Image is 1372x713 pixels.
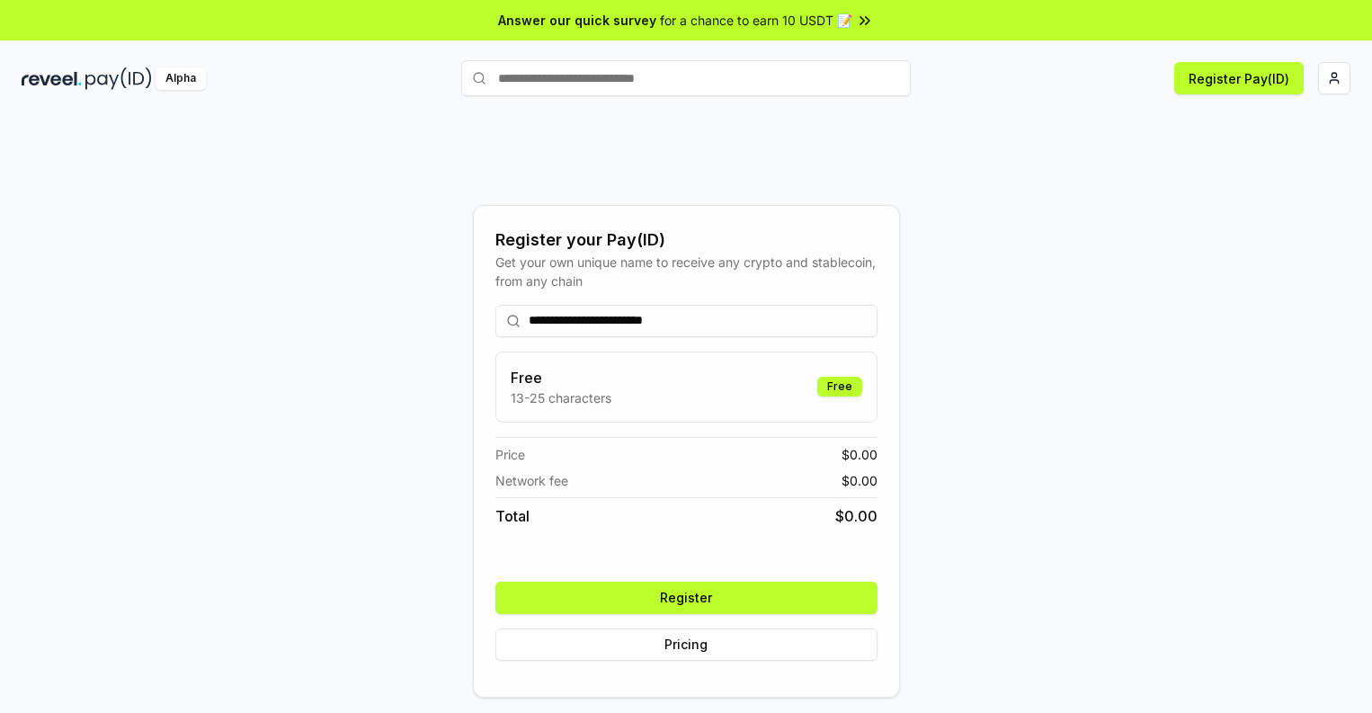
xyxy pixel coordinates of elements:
[495,227,878,253] div: Register your Pay(ID)
[835,505,878,527] span: $ 0.00
[495,582,878,614] button: Register
[85,67,152,90] img: pay_id
[495,628,878,661] button: Pricing
[1174,62,1304,94] button: Register Pay(ID)
[495,253,878,290] div: Get your own unique name to receive any crypto and stablecoin, from any chain
[495,445,525,464] span: Price
[842,471,878,490] span: $ 0.00
[511,367,611,388] h3: Free
[660,11,852,30] span: for a chance to earn 10 USDT 📝
[817,377,862,397] div: Free
[156,67,206,90] div: Alpha
[495,471,568,490] span: Network fee
[842,445,878,464] span: $ 0.00
[498,11,656,30] span: Answer our quick survey
[22,67,82,90] img: reveel_dark
[511,388,611,407] p: 13-25 characters
[495,505,530,527] span: Total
